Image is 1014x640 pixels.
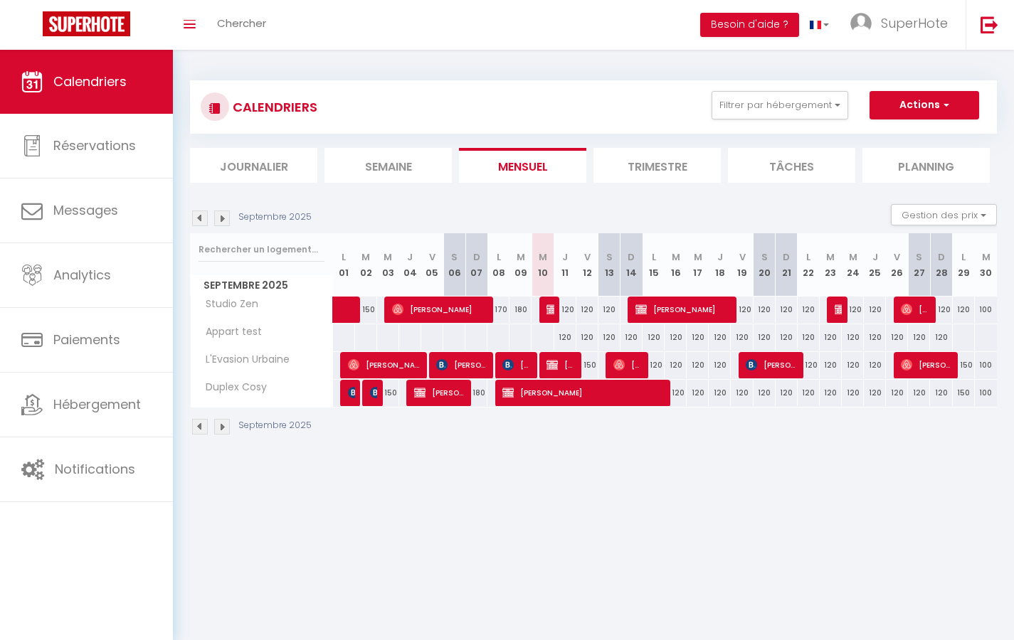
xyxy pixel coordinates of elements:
abbr: M [517,250,525,264]
th: 30 [975,233,997,297]
li: Trimestre [593,148,721,183]
th: 07 [465,233,487,297]
abbr: D [938,250,945,264]
div: 120 [864,352,886,378]
th: 04 [399,233,421,297]
th: 18 [709,233,731,297]
div: 120 [665,380,687,406]
li: Semaine [324,148,452,183]
span: Notifications [55,460,135,478]
div: 100 [975,380,997,406]
span: [PERSON_NAME] [901,296,930,323]
div: 120 [731,380,753,406]
div: 120 [687,324,709,351]
span: L'Evasion Urbaine [193,352,293,368]
abbr: M [384,250,392,264]
div: 120 [620,324,643,351]
div: 170 [487,297,509,323]
th: 11 [554,233,576,297]
abbr: M [849,250,857,264]
span: Paiements [53,331,120,348]
th: 14 [620,233,643,297]
abbr: M [826,250,835,264]
div: 120 [953,297,975,323]
div: 120 [598,324,620,351]
th: 03 [377,233,399,297]
th: 17 [687,233,709,297]
div: 120 [798,297,820,323]
div: 120 [554,324,576,351]
span: [PERSON_NAME] [502,351,532,378]
input: Rechercher un logement... [199,237,324,262]
abbr: D [473,250,480,264]
th: 25 [864,233,886,297]
span: Messages [53,201,118,219]
div: 120 [754,324,776,351]
th: 22 [798,233,820,297]
div: 120 [554,297,576,323]
abbr: S [606,250,613,264]
button: Gestion des prix [891,204,997,225]
button: Actions [870,91,979,119]
div: 150 [576,352,598,378]
th: 05 [421,233,443,297]
div: 120 [798,352,820,378]
abbr: L [961,250,966,264]
th: 06 [443,233,465,297]
div: 120 [886,324,908,351]
abbr: M [672,250,680,264]
img: Super Booking [43,11,130,36]
div: 120 [665,352,687,378]
th: 20 [754,233,776,297]
th: 16 [665,233,687,297]
th: 02 [355,233,377,297]
span: [PERSON_NAME] [348,351,421,378]
div: 100 [975,352,997,378]
div: 120 [576,324,598,351]
div: 120 [908,380,930,406]
abbr: M [361,250,370,264]
span: [PERSON_NAME] [546,296,554,323]
abbr: L [497,250,501,264]
span: [PERSON_NAME] [835,296,842,323]
div: 120 [687,380,709,406]
li: Planning [862,148,990,183]
div: 120 [820,352,842,378]
th: 09 [509,233,532,297]
th: 10 [532,233,554,297]
th: 23 [820,233,842,297]
th: 27 [908,233,930,297]
li: Mensuel [459,148,586,183]
span: [PERSON_NAME] [746,351,797,378]
p: Septembre 2025 [238,419,312,432]
div: 120 [776,380,798,406]
span: [PERSON_NAME] [436,351,487,378]
span: Chercher [217,16,266,31]
div: 120 [643,324,665,351]
div: 120 [842,297,864,323]
div: 120 [798,380,820,406]
span: Hébergement [53,395,141,413]
div: 100 [975,297,997,323]
div: 120 [930,297,952,323]
th: 29 [953,233,975,297]
abbr: S [761,250,768,264]
div: 120 [842,380,864,406]
div: 180 [465,380,487,406]
p: Septembre 2025 [238,210,312,224]
th: 19 [731,233,753,297]
div: 120 [820,324,842,351]
abbr: L [342,250,346,264]
abbr: D [628,250,635,264]
th: 15 [643,233,665,297]
abbr: V [894,250,900,264]
abbr: V [739,250,746,264]
abbr: J [562,250,568,264]
span: [PERSON_NAME] [635,296,731,323]
div: 120 [598,297,620,323]
div: 120 [776,297,798,323]
div: 120 [709,324,731,351]
abbr: J [407,250,413,264]
div: 120 [842,352,864,378]
th: 24 [842,233,864,297]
